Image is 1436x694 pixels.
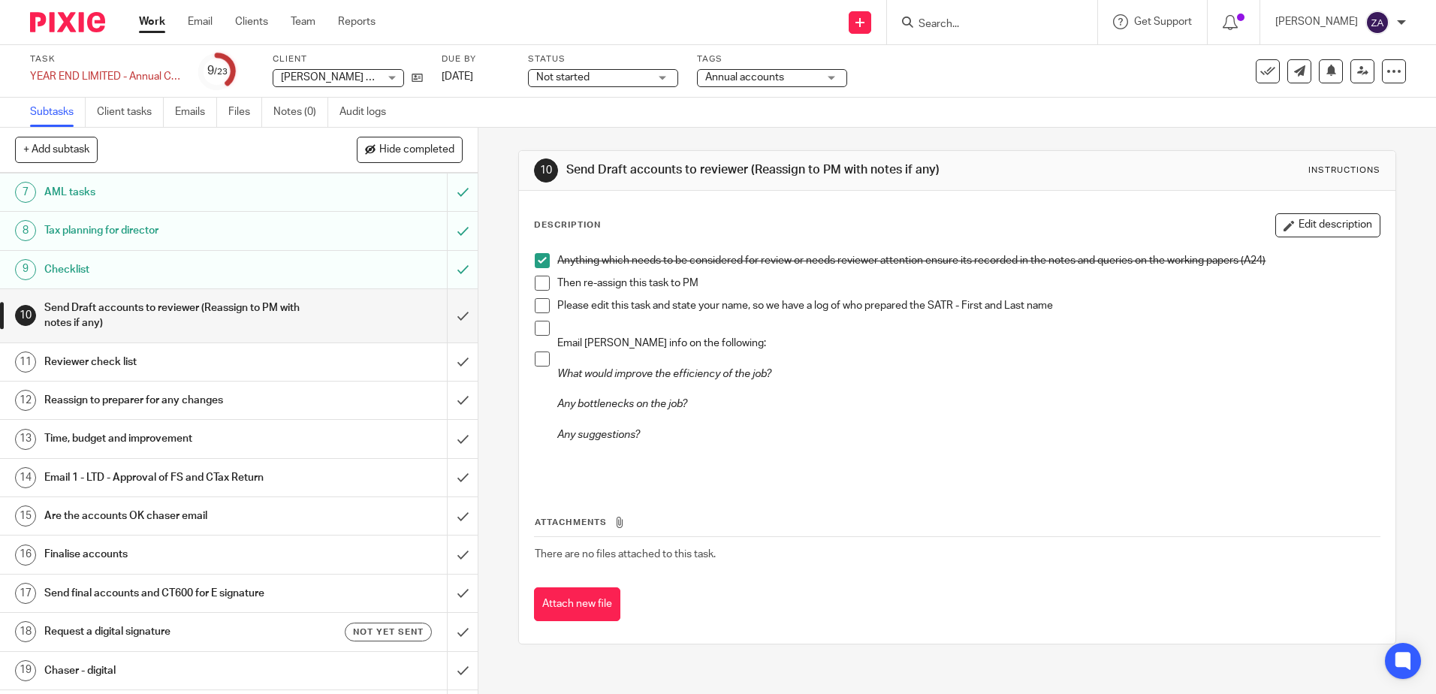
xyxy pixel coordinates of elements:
div: 15 [15,505,36,527]
input: Search [917,18,1052,32]
h1: Reviewer check list [44,351,303,373]
label: Task [30,53,180,65]
label: Client [273,53,423,65]
h1: Finalise accounts [44,543,303,566]
span: Not started [536,72,590,83]
img: Pixie [30,12,105,32]
button: + Add subtask [15,137,98,162]
div: 16 [15,545,36,566]
p: Please edit this task and state your name, so we have a log of who prepared the SATR - First and ... [557,298,1379,313]
div: 14 [15,467,36,488]
a: Email [188,14,213,29]
div: 8 [15,220,36,241]
h1: Tax planning for director [44,219,303,242]
p: [PERSON_NAME] [1275,14,1358,29]
h1: AML tasks [44,181,303,204]
p: Then re-assign this task to PM [557,276,1379,291]
div: 7 [15,182,36,203]
button: Edit description [1275,213,1380,237]
div: Instructions [1308,164,1380,177]
a: Audit logs [339,98,397,127]
h1: Reassign to preparer for any changes [44,389,303,412]
div: 10 [534,158,558,183]
p: Anything which needs to be considered for review or needs reviewer attention ensure its recorded ... [557,253,1379,268]
a: Work [139,14,165,29]
div: 9 [207,62,228,80]
div: 17 [15,583,36,604]
h1: Send Draft accounts to reviewer (Reassign to PM with notes if any) [566,162,989,178]
a: Reports [338,14,376,29]
h1: Email 1 - LTD - Approval of FS and CTax Return [44,466,303,489]
div: 11 [15,352,36,373]
button: Hide completed [357,137,463,162]
span: [PERSON_NAME] Limited [281,72,401,83]
a: Client tasks [97,98,164,127]
p: Description [534,219,601,231]
span: Hide completed [379,144,454,156]
h1: Send final accounts and CT600 for E signature [44,582,303,605]
a: Team [291,14,315,29]
a: Clients [235,14,268,29]
a: Emails [175,98,217,127]
span: [DATE] [442,71,473,82]
h1: Checklist [44,258,303,281]
a: Subtasks [30,98,86,127]
label: Tags [697,53,847,65]
h1: Time, budget and improvement [44,427,303,450]
h1: Are the accounts OK chaser email [44,505,303,527]
div: 18 [15,621,36,642]
a: Files [228,98,262,127]
em: What would improve the efficiency of the job? [557,369,771,379]
div: YEAR END LIMITED - Annual COMPANY accounts and CT600 return [30,69,180,84]
div: 13 [15,429,36,450]
h1: Send Draft accounts to reviewer (Reassign to PM with notes if any) [44,297,303,335]
em: Any suggestions? [557,430,640,440]
h1: Request a digital signature [44,620,303,643]
span: There are no files attached to this task. [535,549,716,560]
h1: Chaser - digital [44,659,303,682]
img: svg%3E [1365,11,1389,35]
span: Attachments [535,518,607,527]
a: Notes (0) [273,98,328,127]
em: Any bottlenecks on the job? [557,399,687,409]
small: /23 [214,68,228,76]
div: 12 [15,390,36,411]
span: Not yet sent [353,626,424,638]
span: Annual accounts [705,72,784,83]
label: Due by [442,53,509,65]
button: Attach new file [534,587,620,621]
div: 9 [15,259,36,280]
p: Email [PERSON_NAME] info on the following: [557,336,1379,351]
div: 19 [15,660,36,681]
label: Status [528,53,678,65]
span: Get Support [1134,17,1192,27]
div: 10 [15,305,36,326]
